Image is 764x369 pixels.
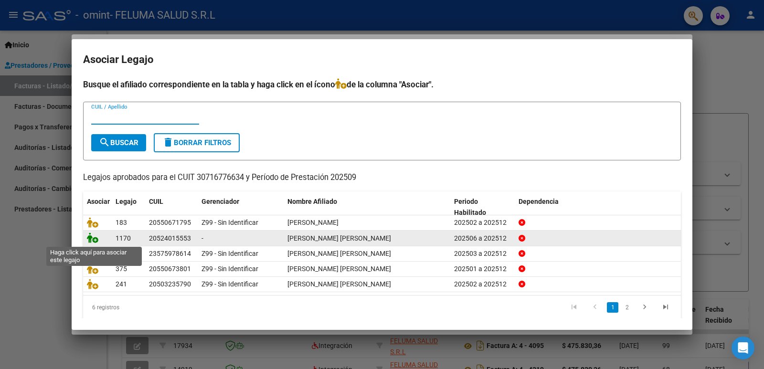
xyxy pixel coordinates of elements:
[91,134,146,151] button: Buscar
[519,198,559,205] span: Dependencia
[450,191,515,223] datatable-header-cell: Periodo Habilitado
[149,264,191,274] div: 20550673801
[202,280,258,288] span: Z99 - Sin Identificar
[454,248,511,259] div: 202503 a 202512
[657,302,675,313] a: go to last page
[202,219,258,226] span: Z99 - Sin Identificar
[116,219,127,226] span: 183
[162,138,231,147] span: Borrar Filtros
[83,51,681,69] h2: Asociar Legajo
[732,337,754,359] div: Open Intercom Messenger
[149,279,191,290] div: 20503235790
[116,198,137,205] span: Legajo
[83,191,112,223] datatable-header-cell: Asociar
[99,137,110,148] mat-icon: search
[83,172,681,184] p: Legajos aprobados para el CUIT 30716776634 y Período de Prestación 202509
[149,198,163,205] span: CUIL
[287,219,339,226] span: SILVA PIGNUOLI TIZIANO
[202,250,258,257] span: Z99 - Sin Identificar
[202,198,239,205] span: Gerenciador
[287,198,337,205] span: Nombre Afiliado
[454,279,511,290] div: 202502 a 202512
[287,234,391,242] span: TOFFALO FIORA ANGEL EMILIANO
[284,191,450,223] datatable-header-cell: Nombre Afiliado
[149,233,191,244] div: 20524015553
[454,233,511,244] div: 202506 a 202512
[287,280,391,288] span: RODRIGUEZ VAZQUEZ MATHEO IGNACIO
[605,299,620,316] li: page 1
[112,191,145,223] datatable-header-cell: Legajo
[515,191,681,223] datatable-header-cell: Dependencia
[454,217,511,228] div: 202502 a 202512
[83,295,201,319] div: 6 registros
[565,302,583,313] a: go to first page
[287,250,391,257] span: FERRO RANGEL ABRIL SOFIA
[116,250,131,257] span: 1116
[636,302,654,313] a: go to next page
[202,265,258,273] span: Z99 - Sin Identificar
[145,191,198,223] datatable-header-cell: CUIL
[83,78,681,91] h4: Busque el afiliado correspondiente en la tabla y haga click en el ícono de la columna "Asociar".
[149,217,191,228] div: 20550671795
[202,234,203,242] span: -
[154,133,240,152] button: Borrar Filtros
[87,198,110,205] span: Asociar
[99,138,138,147] span: Buscar
[198,191,284,223] datatable-header-cell: Gerenciador
[162,137,174,148] mat-icon: delete
[287,265,391,273] span: RODRIGUEZ VAZQUEZ THEO JOAQUIN
[620,299,634,316] li: page 2
[607,302,618,313] a: 1
[116,234,131,242] span: 1170
[586,302,604,313] a: go to previous page
[116,280,127,288] span: 241
[149,248,191,259] div: 23575978614
[116,265,127,273] span: 375
[454,198,486,216] span: Periodo Habilitado
[621,302,633,313] a: 2
[454,264,511,274] div: 202501 a 202512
